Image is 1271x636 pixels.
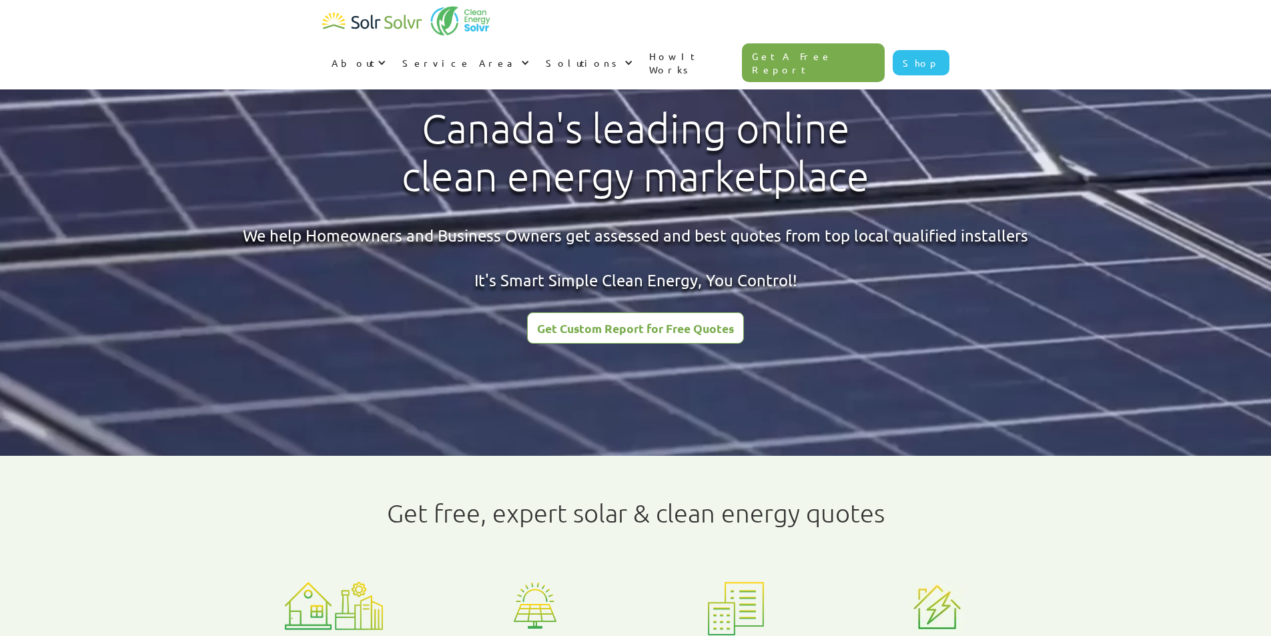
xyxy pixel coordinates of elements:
[742,43,885,82] a: Get A Free Report
[322,43,393,83] div: About
[243,224,1028,292] div: We help Homeowners and Business Owners get assessed and best quotes from top local qualified inst...
[640,36,743,89] a: How It Works
[537,322,734,334] div: Get Custom Report for Free Quotes
[390,105,881,201] h1: Canada's leading online clean energy marketplace
[536,43,640,83] div: Solutions
[393,43,536,83] div: Service Area
[387,499,885,528] h1: Get free, expert solar & clean energy quotes
[402,56,518,69] div: Service Area
[332,56,374,69] div: About
[527,312,744,344] a: Get Custom Report for Free Quotes
[893,50,949,75] a: Shop
[546,56,621,69] div: Solutions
